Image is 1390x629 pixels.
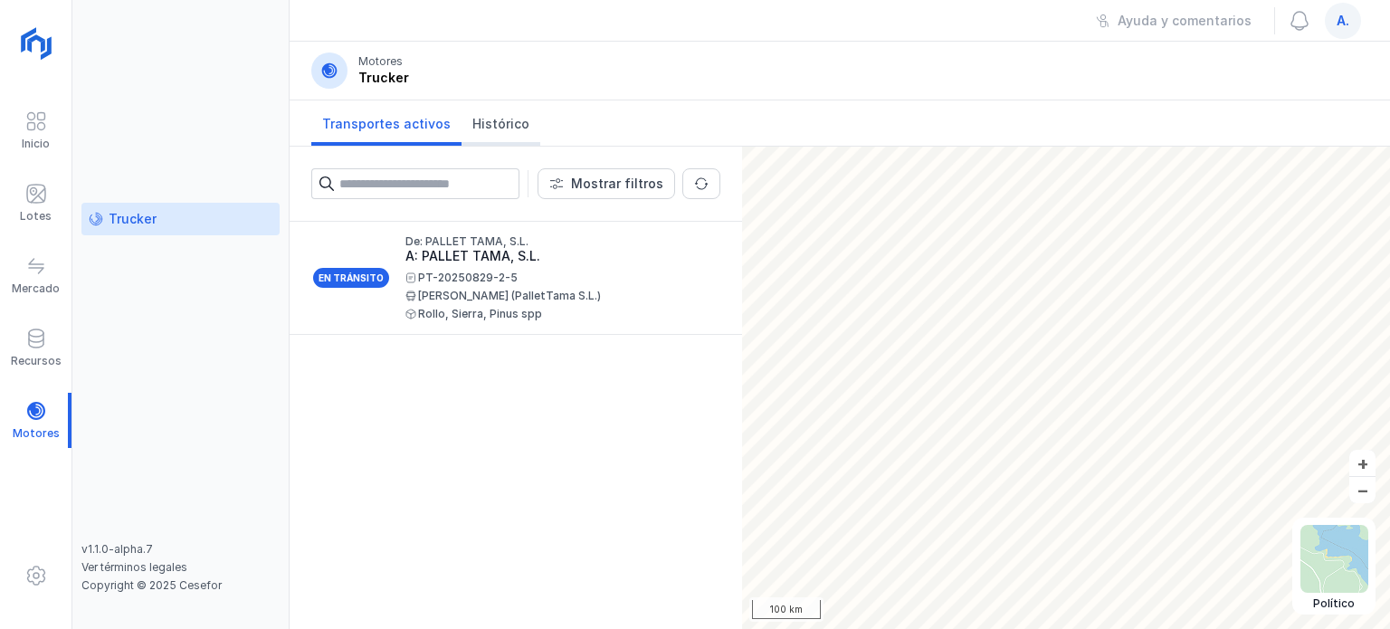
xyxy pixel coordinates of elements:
[1118,12,1252,30] div: Ayuda y comentarios
[81,578,280,593] div: Copyright © 2025 Cesefor
[405,291,706,301] div: [PERSON_NAME] (PalletTama S.L.)
[472,115,529,133] span: Histórico
[1337,12,1349,30] span: a.
[1084,5,1263,36] button: Ayuda y comentarios
[12,281,60,296] div: Mercado
[1300,525,1368,593] img: political.webp
[358,54,403,69] div: Motores
[81,560,187,574] a: Ver términos legales
[322,115,451,133] span: Transportes activos
[405,309,706,319] div: Rollo, Sierra, Pinus spp
[358,69,409,87] div: Trucker
[20,209,52,224] div: Lotes
[571,175,663,193] div: Mostrar filtros
[1349,450,1376,476] button: +
[22,137,50,151] div: Inicio
[81,203,280,235] a: Trucker
[405,272,706,283] div: PT-20250829-2-5
[1349,477,1376,503] button: –
[11,354,62,368] div: Recursos
[311,100,462,146] a: Transportes activos
[311,266,391,290] div: En tránsito
[14,21,59,66] img: logoRight.svg
[405,236,706,247] div: De: PALLET TAMA, S.L.
[405,247,706,265] div: A: PALLET TAMA, S.L.
[109,210,157,228] div: Trucker
[462,100,540,146] a: Histórico
[81,542,280,557] div: v1.1.0-alpha.7
[290,222,742,335] a: En tránsitoDe: PALLET TAMA, S.L.A: PALLET TAMA, S.L.PT-20250829-2-5[PERSON_NAME] (PalletTama S.L....
[538,168,675,199] button: Mostrar filtros
[1300,596,1368,611] div: Político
